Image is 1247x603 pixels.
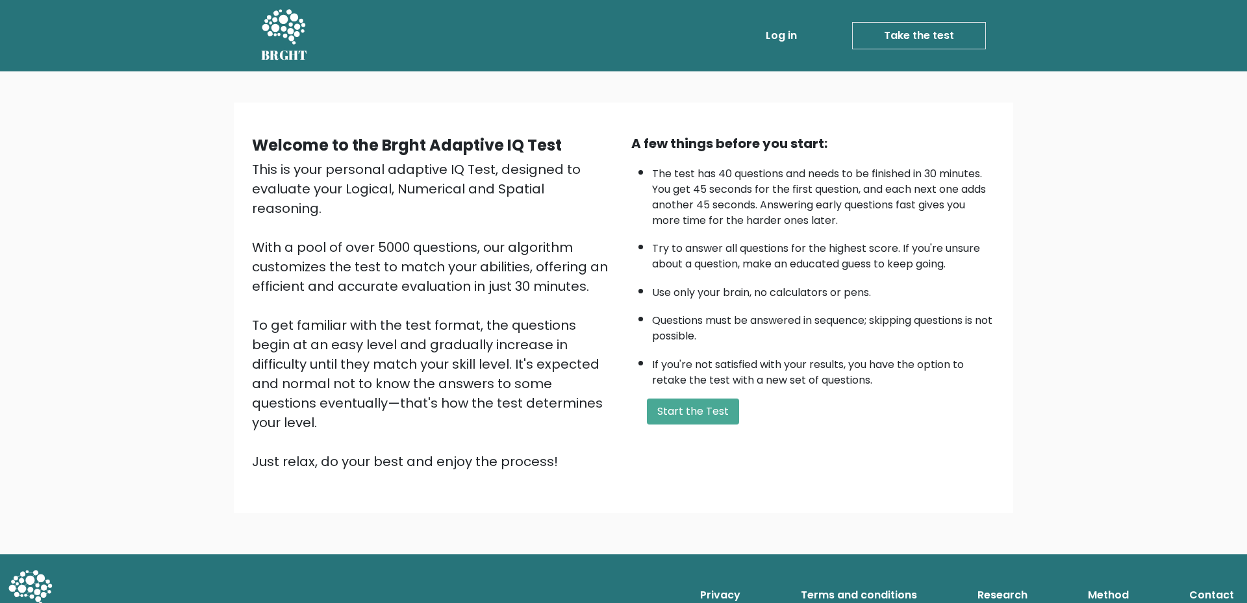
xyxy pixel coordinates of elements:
[252,160,616,471] div: This is your personal adaptive IQ Test, designed to evaluate your Logical, Numerical and Spatial ...
[652,234,995,272] li: Try to answer all questions for the highest score. If you're unsure about a question, make an edu...
[631,134,995,153] div: A few things before you start:
[852,22,986,49] a: Take the test
[652,160,995,228] li: The test has 40 questions and needs to be finished in 30 minutes. You get 45 seconds for the firs...
[652,306,995,344] li: Questions must be answered in sequence; skipping questions is not possible.
[252,134,562,156] b: Welcome to the Brght Adaptive IQ Test
[761,23,802,49] a: Log in
[652,351,995,388] li: If you're not satisfied with your results, you have the option to retake the test with a new set ...
[261,5,308,66] a: BRGHT
[647,399,739,425] button: Start the Test
[652,278,995,301] li: Use only your brain, no calculators or pens.
[261,47,308,63] h5: BRGHT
